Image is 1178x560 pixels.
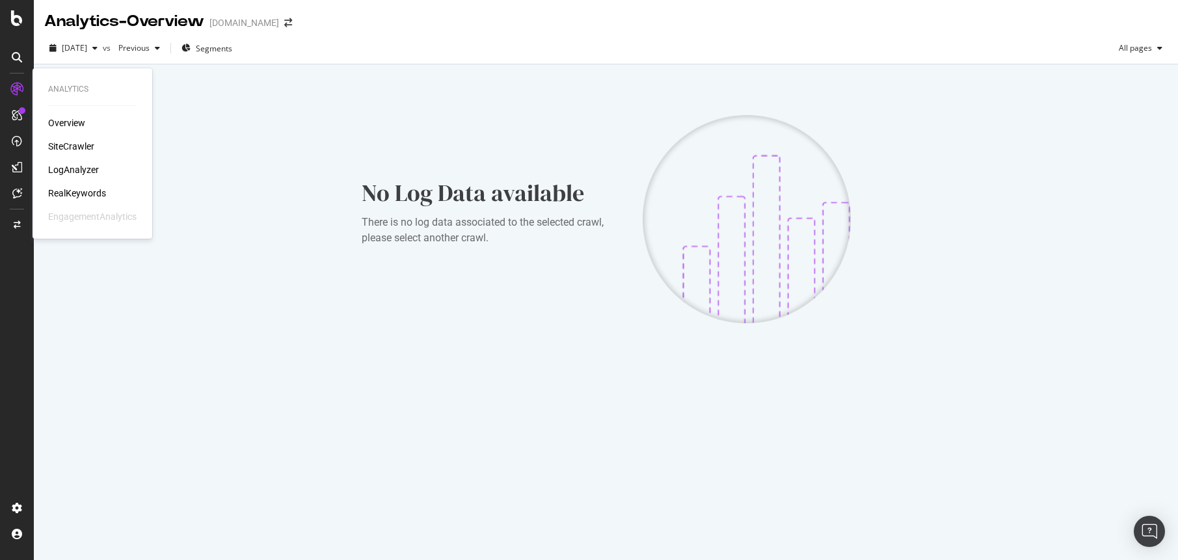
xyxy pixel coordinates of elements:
[48,140,94,153] a: SiteCrawler
[44,38,103,59] button: [DATE]
[209,16,279,29] div: [DOMAIN_NAME]
[362,215,622,246] div: There is no log data associated to the selected crawl, please select another crawl.
[113,38,165,59] button: Previous
[48,187,106,200] a: RealKeywords
[643,115,851,323] img: CKGWtfuM.png
[176,38,237,59] button: Segments
[113,42,150,53] span: Previous
[1114,38,1168,59] button: All pages
[48,163,99,176] a: LogAnalyzer
[196,43,232,54] span: Segments
[48,210,137,223] div: EngagementAnalytics
[103,42,113,53] span: vs
[1134,516,1165,547] div: Open Intercom Messenger
[44,10,204,33] div: Analytics - Overview
[284,18,292,27] div: arrow-right-arrow-left
[362,177,622,209] div: No Log Data available
[48,116,85,129] a: Overview
[1114,42,1152,53] span: All pages
[48,84,137,95] div: Analytics
[62,42,87,53] span: 2025 Aug. 15th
